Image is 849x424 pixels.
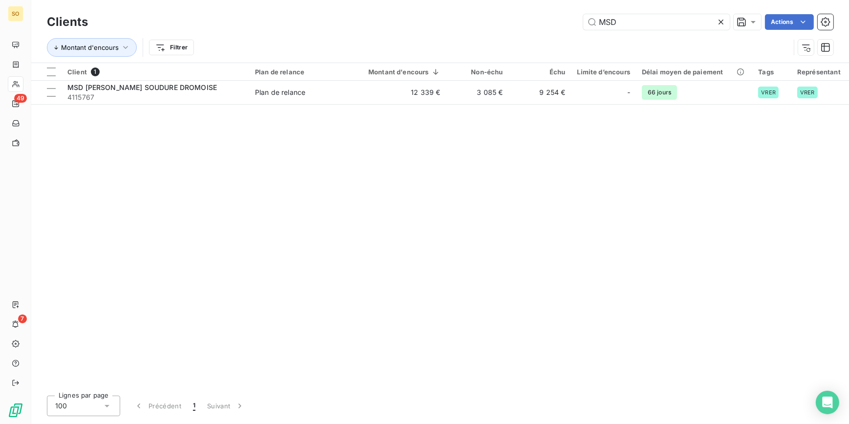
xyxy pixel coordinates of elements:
[91,67,100,76] span: 1
[800,89,815,95] span: VRER
[758,68,785,76] div: Tags
[446,81,509,104] td: 3 085 €
[201,396,251,416] button: Suivant
[642,85,677,100] span: 66 jours
[351,81,446,104] td: 12 339 €
[583,14,730,30] input: Rechercher
[47,38,137,57] button: Montant d'encours
[357,68,441,76] div: Montant d'encours
[61,44,119,51] span: Montant d'encours
[187,396,201,416] button: 1
[14,94,27,103] span: 49
[515,68,566,76] div: Échu
[627,88,630,97] span: -
[67,92,243,102] span: 4115767
[816,391,839,414] div: Open Intercom Messenger
[67,68,87,76] span: Client
[255,68,345,76] div: Plan de relance
[55,401,67,411] span: 100
[765,14,814,30] button: Actions
[577,68,630,76] div: Limite d’encours
[47,13,88,31] h3: Clients
[193,401,195,411] span: 1
[128,396,187,416] button: Précédent
[18,314,27,323] span: 7
[149,40,194,55] button: Filtrer
[8,402,23,418] img: Logo LeanPay
[761,89,776,95] span: VRER
[8,6,23,22] div: SO
[509,81,572,104] td: 9 254 €
[255,88,305,97] div: Plan de relance
[452,68,503,76] div: Non-échu
[642,68,746,76] div: Délai moyen de paiement
[67,83,217,91] span: MSD [PERSON_NAME] SOUDURE DROMOISE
